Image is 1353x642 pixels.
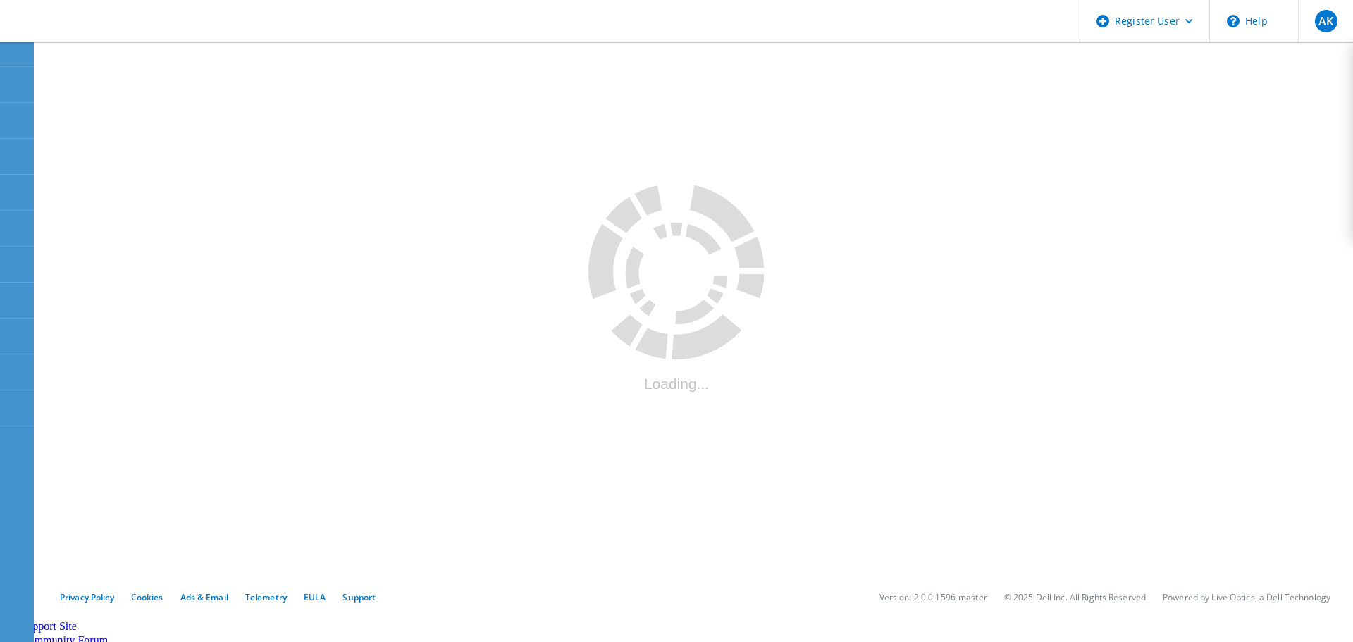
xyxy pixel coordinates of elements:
a: EULA [304,591,326,603]
a: Cookies [131,591,163,603]
li: Powered by Live Optics, a Dell Technology [1163,591,1330,603]
a: Telemetry [245,591,287,603]
li: Version: 2.0.0.1596-master [879,591,987,603]
li: © 2025 Dell Inc. All Rights Reserved [1004,591,1146,603]
a: Support [342,591,376,603]
a: Live Optics Dashboard [14,27,166,39]
div: Loading... [588,376,765,393]
svg: \n [1227,15,1240,27]
a: Privacy Policy [60,591,114,603]
a: Ads & Email [180,591,228,603]
span: AK [1318,16,1333,27]
a: Support Site [20,620,77,632]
